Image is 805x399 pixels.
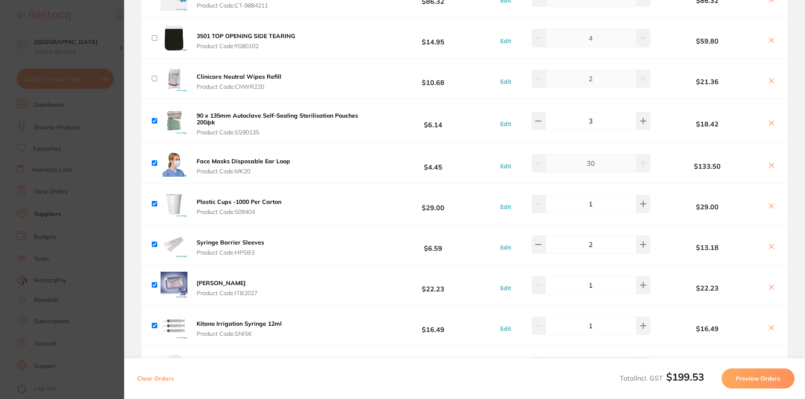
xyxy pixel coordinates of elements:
b: $29.00 [652,203,762,211]
b: Face Masks Disposable Ear Loop [197,157,290,165]
span: Product Code: HPSB3 [197,249,264,256]
button: Clinicare Neutral Wipes Refill Product Code:CNWR220 [194,73,284,90]
b: $10.68 [371,71,496,86]
b: $133.50 [652,162,762,170]
img: M2YxbndjNA [161,108,187,134]
img: bTRqNnp2Yg [161,353,187,380]
b: $29.00 [371,196,496,212]
button: Edit [498,244,514,251]
b: Syringe Barrier Sleeves [197,239,264,246]
span: Product Code: CNWR220 [197,83,281,90]
img: MWNyYjdqbA [161,190,187,217]
button: Edit [498,78,514,85]
b: $4.45 [371,156,496,171]
b: $199.53 [666,371,704,383]
b: $16.49 [371,318,496,334]
button: Edit [498,284,514,292]
b: $21.36 [652,78,762,85]
button: Clear Orders [135,368,177,389]
button: Plastic Cups -1000 Per Carton Product Code:509404 [194,198,284,216]
b: $59.80 [652,37,762,45]
b: Plastic Cups -1000 Per Carton [197,198,281,206]
img: eGJhdDl0Mw [161,150,187,177]
span: Product Code: 509404 [197,209,281,215]
span: Product Code: MK20 [197,168,290,175]
button: Syringe Barrier Sleeves Product Code:HPSB3 [194,239,267,256]
button: 90 x 135mm Autoclave Self-Sealing Sterilisation Pouches 200/pk Product Code:SS90135 [194,112,371,136]
span: Total Incl. GST [620,374,704,382]
b: $18.42 [652,120,762,128]
b: $16.49 [652,325,762,332]
span: Product Code: CT-9884211 [197,2,356,9]
span: Product Code: YG80102 [197,43,295,49]
img: NGp5a25wbg [161,65,187,92]
b: [PERSON_NAME] [197,279,246,287]
button: [PERSON_NAME] Product Code:ITB2027 [194,279,260,297]
button: Edit [498,203,514,211]
b: $6.59 [371,237,496,252]
button: 3501 TOP OPENING SIDE TEARING Product Code:YG80102 [194,32,298,50]
img: NWs3a2dxYw [161,272,187,299]
b: Kitano Irrigation Syringe 12ml [197,320,282,327]
button: Edit [498,37,514,45]
img: N3cyejd3cw [161,231,187,258]
button: Edit [498,162,514,170]
span: Product Code: ITB2027 [197,290,257,296]
span: Product Code: SNISK [197,330,282,337]
b: $6.14 [371,113,496,129]
button: Edit [498,120,514,128]
img: cDFvN2FwNg [161,25,187,51]
b: 90 x 135mm Autoclave Self-Sealing Sterilisation Pouches 200/pk [197,112,358,126]
button: Kitano Irrigation Syringe 12ml Product Code:SNISK [194,320,284,337]
b: Clinicare Neutral Wipes Refill [197,73,281,80]
button: Edit [498,325,514,332]
span: Product Code: SS90135 [197,129,368,136]
b: 3501 TOP OPENING SIDE TEARING [197,32,295,40]
b: $22.23 [371,278,496,293]
b: $22.23 [652,284,762,292]
b: $14.95 [371,30,496,46]
button: Preview Orders [722,368,795,389]
button: Face Masks Disposable Ear Loop Product Code:MK20 [194,157,293,175]
img: d29kaHhnbw [161,312,187,339]
b: $13.18 [652,244,762,251]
